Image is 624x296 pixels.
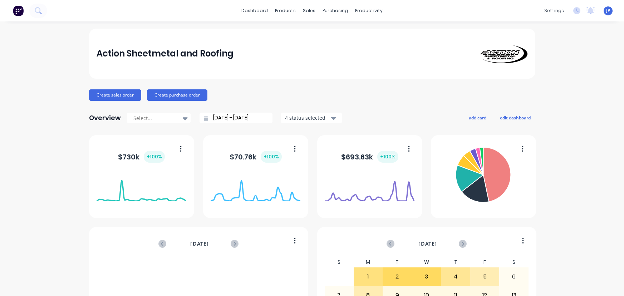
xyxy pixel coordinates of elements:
[144,151,165,163] div: + 100 %
[281,113,342,123] button: 4 status selected
[499,257,529,267] div: S
[464,113,491,122] button: add card
[383,257,412,267] div: T
[97,46,234,61] div: Action Sheetmetal and Roofing
[238,5,271,16] a: dashboard
[13,5,24,16] img: Factory
[261,151,282,163] div: + 100 %
[606,8,610,14] span: JP
[285,114,330,122] div: 4 status selected
[147,89,207,101] button: Create purchase order
[341,151,398,163] div: $ 693.63k
[89,111,121,125] div: Overview
[541,5,568,16] div: settings
[441,268,470,286] div: 4
[418,240,437,248] span: [DATE]
[352,5,386,16] div: productivity
[377,151,398,163] div: + 100 %
[500,268,528,286] div: 6
[441,257,470,267] div: T
[477,44,527,63] img: Action Sheetmetal and Roofing
[271,5,299,16] div: products
[354,268,383,286] div: 1
[412,257,441,267] div: W
[354,257,383,267] div: M
[412,268,441,286] div: 3
[324,257,354,267] div: S
[471,268,499,286] div: 5
[190,240,209,248] span: [DATE]
[118,151,165,163] div: $ 730k
[383,268,412,286] div: 2
[495,113,535,122] button: edit dashboard
[299,5,319,16] div: sales
[230,151,282,163] div: $ 70.76k
[470,257,500,267] div: F
[319,5,352,16] div: purchasing
[89,89,141,101] button: Create sales order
